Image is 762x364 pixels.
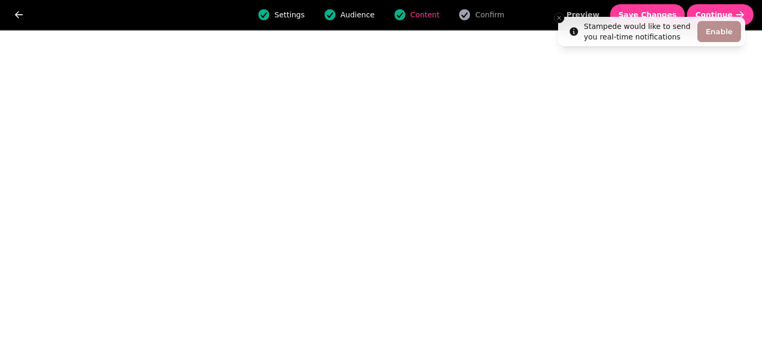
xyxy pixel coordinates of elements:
div: Stampede would like to send you real-time notifications [584,21,693,42]
span: Settings [274,9,304,20]
span: Confirm [475,9,504,20]
button: Save Changes [610,4,685,25]
span: Content [410,9,440,20]
button: Enable [697,21,741,42]
button: Continue [687,4,754,25]
button: Preview [558,4,608,25]
span: Audience [341,9,375,20]
button: Close toast [554,13,564,23]
button: go back [8,4,29,25]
